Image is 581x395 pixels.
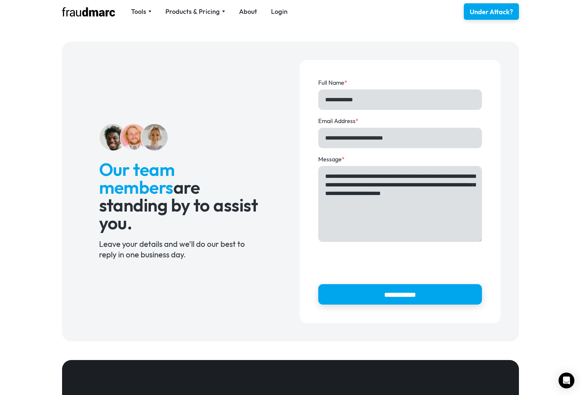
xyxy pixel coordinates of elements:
[165,7,225,16] div: Products & Pricing
[99,160,263,232] h2: are standing by to assist you.
[99,239,263,260] div: Leave your details and we’ll do our best to reply in one business day.
[318,117,482,125] label: Email Address
[470,7,513,16] div: Under Attack?
[99,158,175,198] span: Our team members
[318,79,482,87] label: Full Name
[271,7,288,16] a: Login
[318,249,419,275] iframe: reCAPTCHA
[131,7,152,16] div: Tools
[318,155,482,164] label: Message
[318,79,482,305] form: Contact Form
[559,373,574,388] div: Open Intercom Messenger
[165,7,220,16] div: Products & Pricing
[131,7,146,16] div: Tools
[464,3,519,20] a: Under Attack?
[239,7,257,16] a: About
